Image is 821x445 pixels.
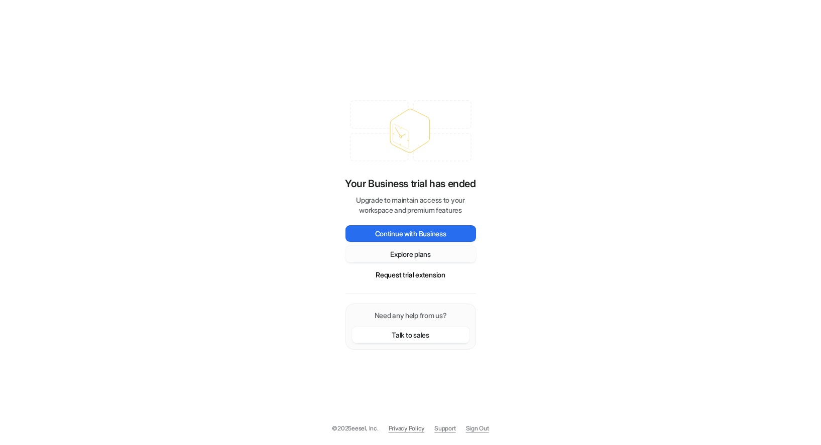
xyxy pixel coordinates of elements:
[345,246,476,262] button: Explore plans
[434,424,455,433] span: Support
[345,176,476,191] p: Your Business trial has ended
[345,225,476,242] button: Continue with Business
[352,310,470,321] p: Need any help from us?
[345,195,476,215] p: Upgrade to maintain access to your workspace and premium features
[352,327,470,343] button: Talk to sales
[466,424,489,433] a: Sign Out
[332,424,378,433] p: © 2025 eesel, Inc.
[345,266,476,283] button: Request trial extension
[389,424,425,433] a: Privacy Policy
